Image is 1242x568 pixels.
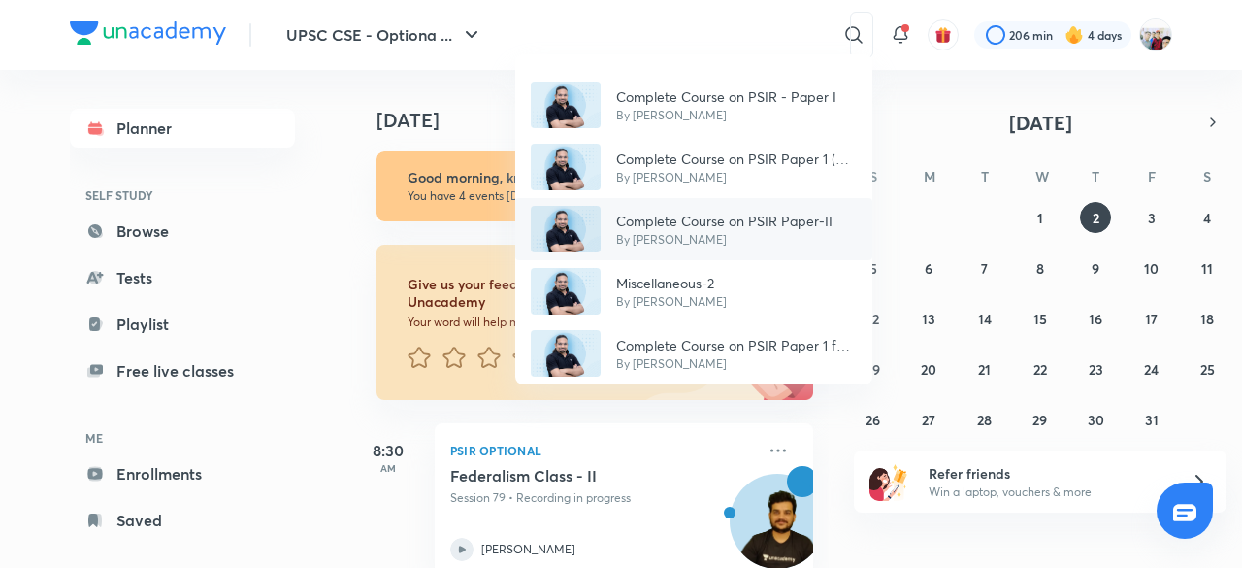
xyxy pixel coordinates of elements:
[616,86,836,107] p: Complete Course on PSIR - Paper I
[531,82,601,128] img: Avatar
[616,273,727,293] p: Miscellaneous-2
[531,268,601,315] img: Avatar
[515,260,872,322] a: AvatarMiscellaneous-2By [PERSON_NAME]
[616,293,727,311] p: By [PERSON_NAME]
[616,355,857,373] p: By [PERSON_NAME]
[616,231,833,249] p: By [PERSON_NAME]
[616,335,857,355] p: Complete Course on PSIR Paper 1 for Mains 2022 - Part II
[616,169,857,186] p: By [PERSON_NAME]
[515,74,872,136] a: AvatarComplete Course on PSIR - Paper IBy [PERSON_NAME]
[531,206,601,252] img: Avatar
[616,211,833,231] p: Complete Course on PSIR Paper-II
[616,149,857,169] p: Complete Course on PSIR Paper 1 (B) - Part III
[515,322,872,384] a: AvatarComplete Course on PSIR Paper 1 for Mains 2022 - Part IIBy [PERSON_NAME]
[531,144,601,190] img: Avatar
[616,107,836,124] p: By [PERSON_NAME]
[515,198,872,260] a: AvatarComplete Course on PSIR Paper-IIBy [PERSON_NAME]
[531,330,601,377] img: Avatar
[515,136,872,198] a: AvatarComplete Course on PSIR Paper 1 (B) - Part IIIBy [PERSON_NAME]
